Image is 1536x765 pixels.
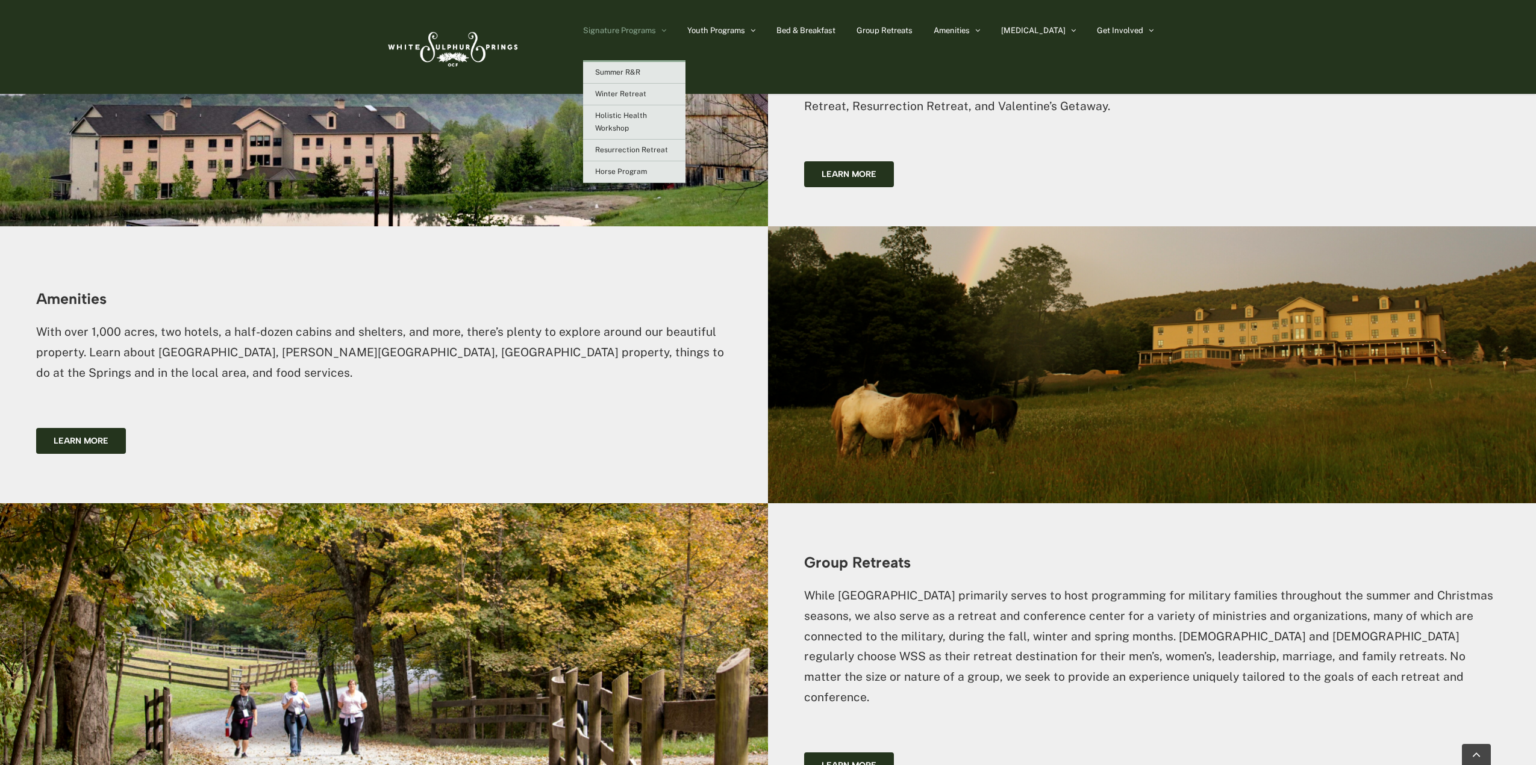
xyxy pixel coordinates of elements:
p: With over 1,000 acres, two hotels, a half-dozen cabins and shelters, and more, there’s plenty to ... [36,322,732,383]
a: Holistic Health Workshop [583,105,685,140]
a: Horse Program [583,161,685,183]
a: Winter Retreat [583,84,685,105]
a: Summer R&R [583,62,685,84]
span: Learn more [54,436,108,446]
span: Horse Program [595,167,647,176]
span: Bed & Breakfast [776,26,835,34]
span: Learn more [822,169,876,179]
h3: Group Retreats [804,554,1500,571]
a: Learn more [36,428,126,454]
span: Get Involved [1097,26,1143,34]
span: Winter Retreat [595,90,646,98]
span: Signature Programs [583,26,656,34]
span: Youth Programs [687,26,745,34]
p: While [GEOGRAPHIC_DATA] primarily serves to host programming for military families throughout the... [804,586,1500,708]
h3: Amenities [36,291,732,307]
img: White Sulphur Springs Logo [382,19,521,75]
a: Learn more [804,161,894,187]
a: Resurrection Retreat [583,140,685,161]
span: Amenities [934,26,970,34]
span: Group Retreats [857,26,913,34]
span: Holistic Health Workshop [595,111,647,132]
span: [MEDICAL_DATA] [1001,26,1066,34]
span: Summer R&R [595,68,640,76]
span: Resurrection Retreat [595,146,668,154]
